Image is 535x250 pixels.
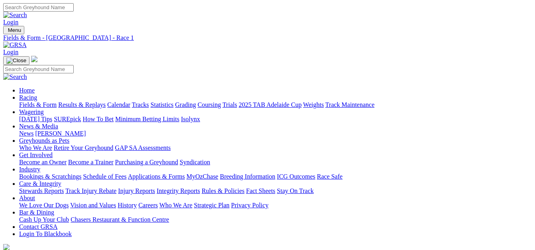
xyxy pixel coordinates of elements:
img: Search [3,73,27,81]
a: Who We Are [19,144,52,151]
a: About [19,195,35,201]
a: Track Injury Rebate [65,187,116,194]
img: logo-grsa-white.png [31,56,37,62]
a: Track Maintenance [325,101,374,108]
a: Retire Your Greyhound [54,144,114,151]
img: Close [6,57,26,64]
a: Stay On Track [277,187,314,194]
a: Greyhounds as Pets [19,137,69,144]
a: Trials [222,101,237,108]
a: Isolynx [181,116,200,122]
a: Applications & Forms [128,173,185,180]
a: Breeding Information [220,173,275,180]
a: Bar & Dining [19,209,54,216]
a: Syndication [180,159,210,165]
a: News [19,130,33,137]
a: Racing [19,94,37,101]
button: Toggle navigation [3,26,24,34]
a: Home [19,87,35,94]
span: Menu [8,27,21,33]
div: Bar & Dining [19,216,532,223]
a: Fields & Form [19,101,57,108]
a: History [118,202,137,209]
a: Login To Blackbook [19,230,72,237]
a: Cash Up Your Club [19,216,69,223]
div: Wagering [19,116,532,123]
a: [DATE] Tips [19,116,52,122]
a: How To Bet [83,116,114,122]
div: About [19,202,532,209]
a: ICG Outcomes [277,173,315,180]
a: Become an Owner [19,159,67,165]
a: Integrity Reports [157,187,200,194]
div: News & Media [19,130,532,137]
div: Industry [19,173,532,180]
div: Care & Integrity [19,187,532,195]
a: Race Safe [317,173,342,180]
a: News & Media [19,123,58,130]
a: Minimum Betting Limits [115,116,179,122]
a: Grading [175,101,196,108]
a: Care & Integrity [19,180,61,187]
div: Racing [19,101,532,108]
a: MyOzChase [186,173,218,180]
a: Fields & Form - [GEOGRAPHIC_DATA] - Race 1 [3,34,532,41]
a: Stewards Reports [19,187,64,194]
a: Contact GRSA [19,223,57,230]
a: Rules & Policies [202,187,245,194]
button: Toggle navigation [3,56,29,65]
input: Search [3,3,74,12]
a: Strategic Plan [194,202,229,209]
a: SUREpick [54,116,81,122]
a: Results & Replays [58,101,106,108]
a: Bookings & Scratchings [19,173,81,180]
a: Chasers Restaurant & Function Centre [71,216,169,223]
a: Wagering [19,108,44,115]
a: Privacy Policy [231,202,268,209]
a: Careers [138,202,158,209]
a: Login [3,19,18,26]
a: We Love Our Dogs [19,202,69,209]
div: Greyhounds as Pets [19,144,532,152]
a: Become a Trainer [68,159,114,165]
a: GAP SA Assessments [115,144,171,151]
a: Fact Sheets [246,187,275,194]
a: Login [3,49,18,55]
a: 2025 TAB Adelaide Cup [239,101,302,108]
a: Who We Are [159,202,192,209]
a: Injury Reports [118,187,155,194]
a: Coursing [198,101,221,108]
img: Search [3,12,27,19]
a: Vision and Values [70,202,116,209]
a: Get Involved [19,152,53,158]
a: Tracks [132,101,149,108]
a: Industry [19,166,40,173]
a: Calendar [107,101,130,108]
a: Weights [303,101,324,108]
a: Purchasing a Greyhound [115,159,178,165]
a: Statistics [151,101,174,108]
a: [PERSON_NAME] [35,130,86,137]
img: GRSA [3,41,27,49]
a: Schedule of Fees [83,173,126,180]
div: Get Involved [19,159,532,166]
input: Search [3,65,74,73]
